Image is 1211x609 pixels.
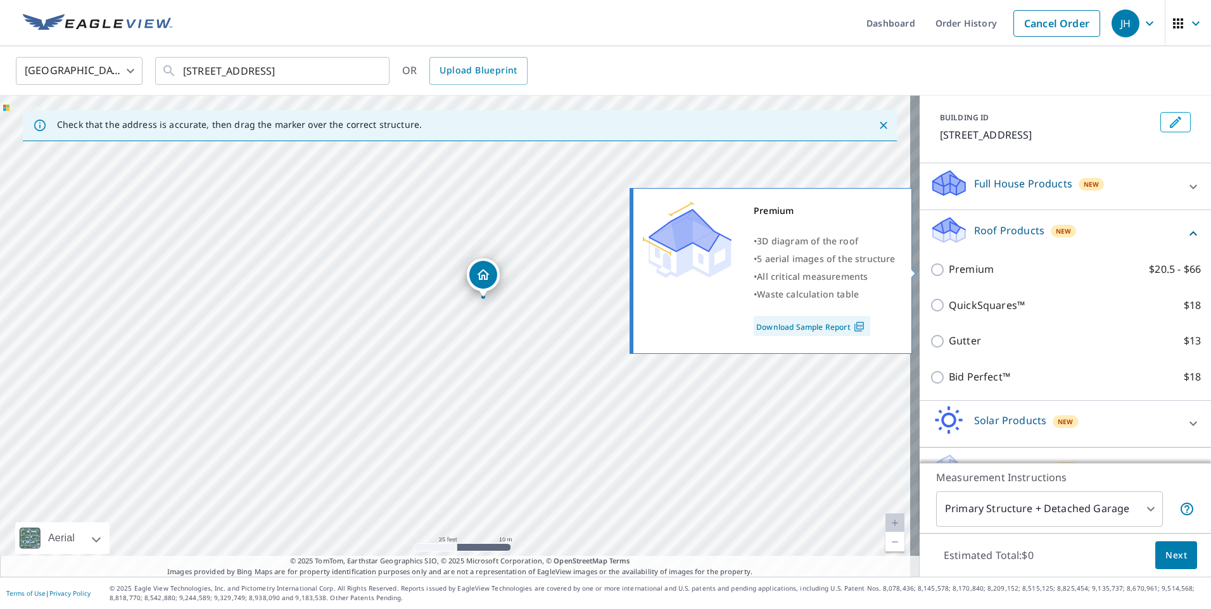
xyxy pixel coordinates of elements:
[554,556,607,565] a: OpenStreetMap
[1184,298,1201,313] p: $18
[754,286,896,303] div: •
[110,584,1205,603] p: © 2025 Eagle View Technologies, Inc. and Pictometry International Corp. All Rights Reserved. Repo...
[930,453,1201,489] div: Walls ProductsNew
[1184,333,1201,349] p: $13
[754,202,896,220] div: Premium
[930,168,1201,204] div: Full House ProductsNew
[936,470,1195,485] p: Measurement Instructions
[757,235,858,247] span: 3D diagram of the roof
[1056,226,1072,236] span: New
[1112,9,1139,37] div: JH
[15,522,110,554] div: Aerial
[930,406,1201,442] div: Solar ProductsNew
[930,215,1201,251] div: Roof ProductsNew
[757,288,859,300] span: Waste calculation table
[1184,369,1201,385] p: $18
[974,460,1047,475] p: Walls Products
[6,589,91,597] p: |
[1013,10,1100,37] a: Cancel Order
[940,127,1155,142] p: [STREET_ADDRESS]
[57,119,422,130] p: Check that the address is accurate, then drag the marker over the correct structure.
[1084,179,1100,189] span: New
[6,589,46,598] a: Terms of Use
[934,541,1044,569] p: Estimated Total: $0
[974,413,1046,428] p: Solar Products
[440,63,517,78] span: Upload Blueprint
[757,253,895,265] span: 5 aerial images of the structure
[885,513,904,532] a: Current Level 20, Zoom In Disabled
[851,321,868,332] img: Pdf Icon
[936,491,1163,527] div: Primary Structure + Detached Garage
[757,270,868,282] span: All critical measurements
[754,316,870,336] a: Download Sample Report
[940,112,989,123] p: BUILDING ID
[949,333,981,349] p: Gutter
[1160,112,1191,132] button: Edit building 1
[754,268,896,286] div: •
[1165,548,1187,563] span: Next
[949,261,994,277] p: Premium
[23,14,172,33] img: EV Logo
[609,556,630,565] a: Terms
[875,117,892,134] button: Close
[290,556,630,567] span: © 2025 TomTom, Earthstar Geographics SIO, © 2025 Microsoft Corporation, ©
[885,532,904,551] a: Current Level 20, Zoom Out
[754,232,896,250] div: •
[974,223,1044,238] p: Roof Products
[429,57,527,85] a: Upload Blueprint
[949,369,1010,385] p: Bid Perfect™
[1179,501,1195,517] span: Your report will include the primary structure and a detached garage if one exists.
[1155,541,1197,570] button: Next
[183,53,364,89] input: Search by address or latitude-longitude
[974,176,1072,191] p: Full House Products
[643,202,732,278] img: Premium
[402,57,528,85] div: OR
[49,589,91,598] a: Privacy Policy
[754,250,896,268] div: •
[949,298,1025,313] p: QuickSquares™
[44,522,79,554] div: Aerial
[1149,261,1201,277] p: $20.5 - $66
[1058,417,1074,427] span: New
[467,258,500,298] div: Dropped pin, building 1, Residential property, 3 White Fir Ct Napa, CA 94558
[16,53,143,89] div: [GEOGRAPHIC_DATA]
